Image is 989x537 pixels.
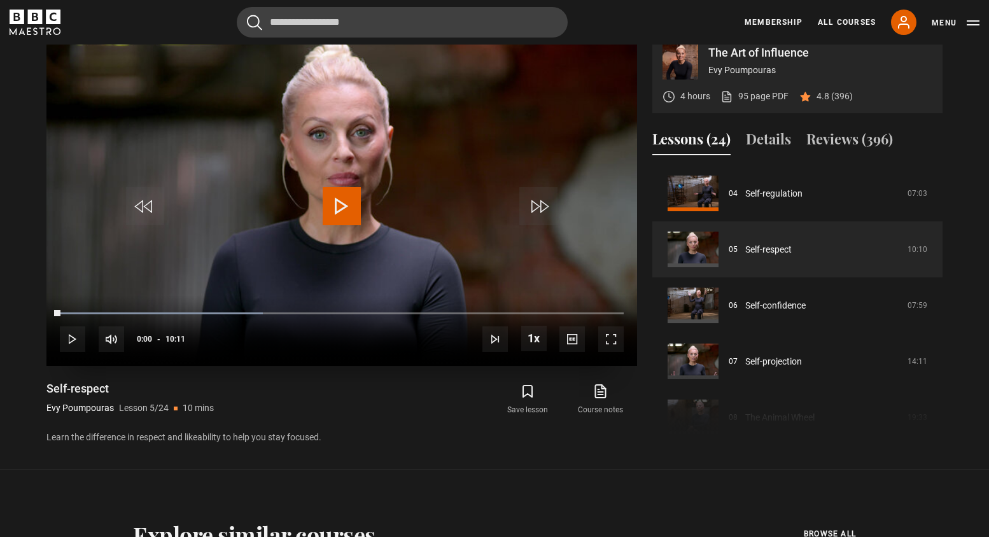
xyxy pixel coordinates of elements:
button: Fullscreen [598,326,624,352]
div: Progress Bar [60,312,624,315]
p: 4 hours [680,90,710,103]
span: 0:00 [137,328,152,351]
p: Lesson 5/24 [119,401,169,415]
p: 4.8 (396) [817,90,853,103]
a: Self-regulation [745,187,803,200]
span: - [157,335,160,344]
a: Self-respect [745,243,792,256]
button: Details [746,129,791,155]
p: Evy Poumpouras [46,401,114,415]
svg: BBC Maestro [10,10,60,35]
a: 95 page PDF [720,90,789,103]
button: Submit the search query [247,15,262,31]
a: Course notes [565,381,637,418]
input: Search [237,7,568,38]
button: Toggle navigation [932,17,979,29]
p: Evy Poumpouras [708,64,932,77]
button: Next Lesson [482,326,508,352]
p: The Art of Influence [708,47,932,59]
a: Membership [745,17,803,28]
button: Mute [99,326,124,352]
button: Captions [559,326,585,352]
button: Play [60,326,85,352]
video-js: Video Player [46,34,637,366]
button: Reviews (396) [806,129,893,155]
p: 10 mins [183,401,214,415]
a: Self-confidence [745,299,806,312]
button: Lessons (24) [652,129,731,155]
a: Self-projection [745,355,802,368]
p: Learn the difference in respect and likeability to help you stay focused. [46,431,637,444]
h1: Self-respect [46,381,214,396]
button: Save lesson [491,381,564,418]
a: All Courses [818,17,876,28]
span: 10:11 [165,328,185,351]
button: Playback Rate [521,326,547,351]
